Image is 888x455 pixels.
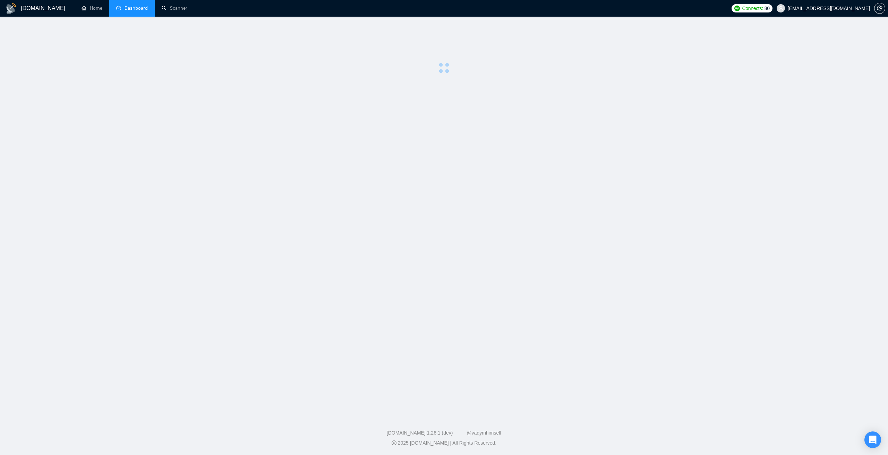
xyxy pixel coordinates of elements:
[82,5,102,11] a: homeHome
[387,430,453,436] a: [DOMAIN_NAME] 1.26.1 (dev)
[6,439,882,447] div: 2025 [DOMAIN_NAME] | All Rights Reserved.
[162,5,187,11] a: searchScanner
[742,5,763,12] span: Connects:
[874,6,885,11] span: setting
[874,3,885,14] button: setting
[6,3,17,14] img: logo
[392,440,396,445] span: copyright
[765,5,770,12] span: 80
[467,430,501,436] a: @vadymhimself
[874,6,885,11] a: setting
[125,5,148,11] span: Dashboard
[864,431,881,448] div: Open Intercom Messenger
[778,6,783,11] span: user
[734,6,740,11] img: upwork-logo.png
[116,6,121,10] span: dashboard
